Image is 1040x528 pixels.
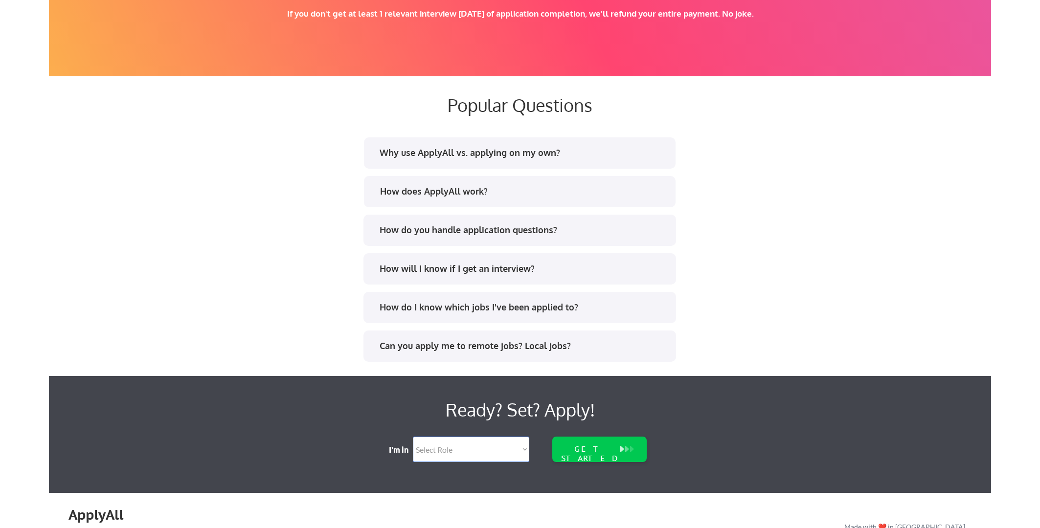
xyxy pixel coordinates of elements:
[389,444,415,455] div: I'm in
[380,224,667,236] div: How do you handle application questions?
[186,396,854,424] div: Ready? Set? Apply!
[559,444,621,463] div: GET STARTED
[219,8,822,19] div: If you don't get at least 1 relevant interview [DATE] of application completion, we'll refund you...
[380,185,667,198] div: How does ApplyAll work?
[380,340,667,352] div: Can you apply me to remote jobs? Local jobs?
[380,147,667,159] div: Why use ApplyAll vs. applying on my own?
[285,94,755,115] div: Popular Questions
[68,506,135,523] div: ApplyAll
[380,301,667,313] div: How do I know which jobs I've been applied to?
[380,263,667,275] div: How will I know if I get an interview?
